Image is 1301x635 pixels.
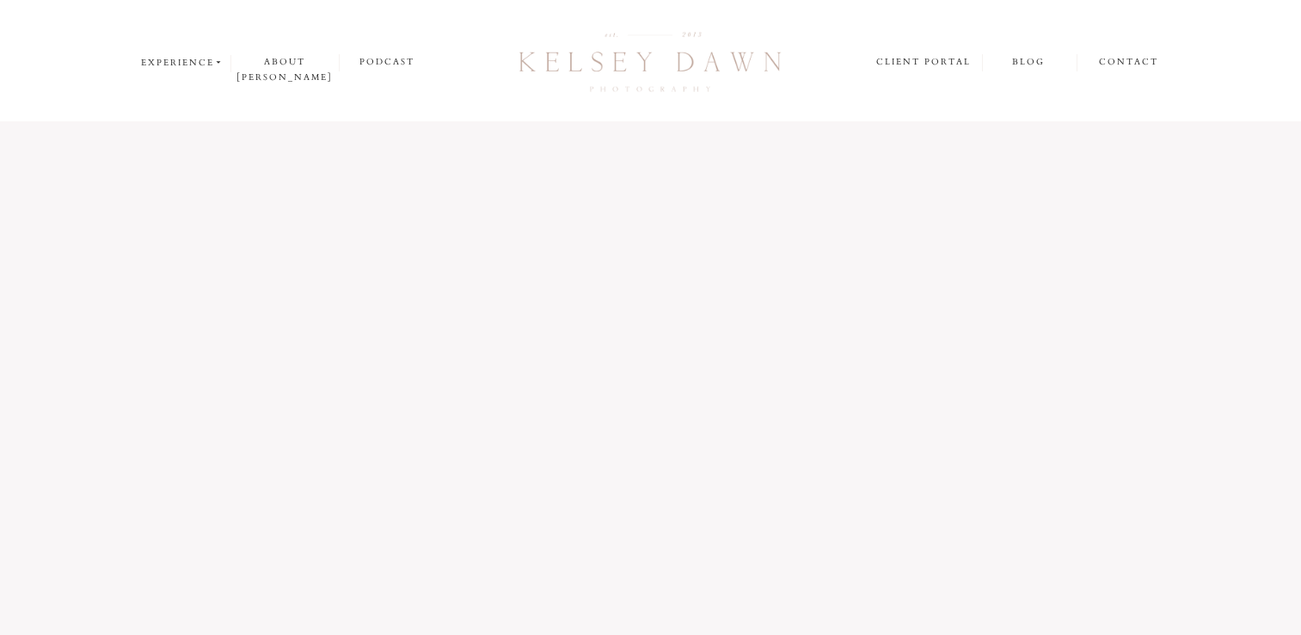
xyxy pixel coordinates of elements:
a: contact [1099,54,1159,71]
a: about [PERSON_NAME] [231,54,339,71]
a: podcast [340,54,434,71]
a: experience [141,55,224,71]
a: client portal [876,54,973,72]
a: blog [982,54,1076,71]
